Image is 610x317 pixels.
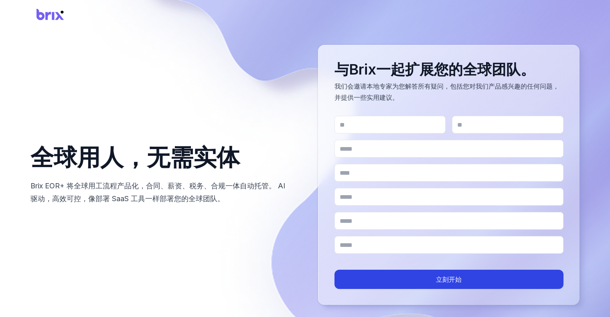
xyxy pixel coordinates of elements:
img: Brix Logo [30,6,71,27]
h1: 全球用人，无需实体 [30,145,292,170]
input: 联系电话 [334,164,563,182]
input: 公司名字* [334,212,563,230]
p: Brix EOR+ 将全球用工流程产品化，合同、薪资、税务、合规一体自动托管。 AI 驱动，高效可控，像部署 SaaS 工具一样部署您的全球团队。 [30,180,292,205]
button: 立刻开始 [334,270,563,289]
input: 工作邮箱* [334,140,563,157]
p: 我们会邀请本地专家为您解答所有疑问，包括您对我们产品感兴趣的任何问题，并提供一些实用建议。 [334,81,563,103]
input: 联系微信* [334,188,563,206]
input: 公司网站* [334,236,563,254]
div: Lead capture form [318,45,580,305]
h2: 与Brix一起扩展您的全球团队。 [334,61,563,77]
